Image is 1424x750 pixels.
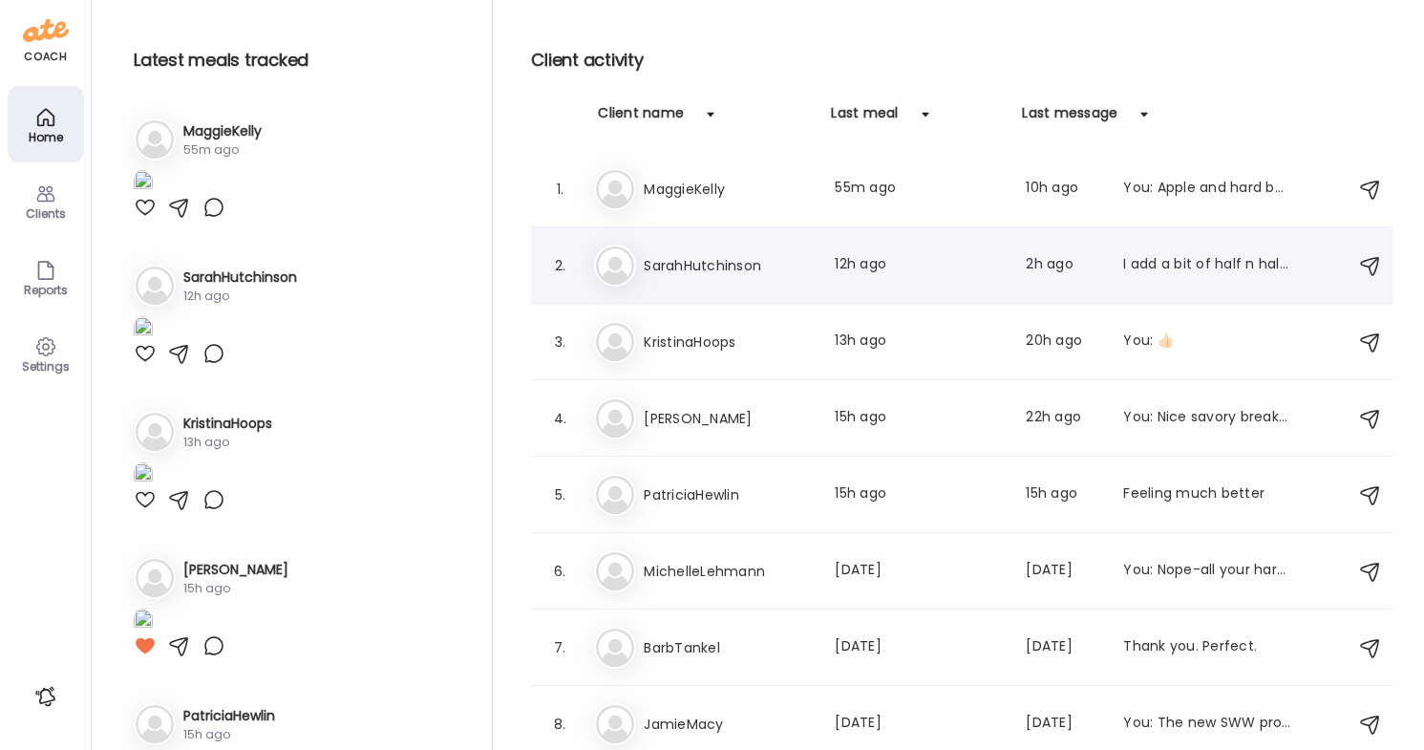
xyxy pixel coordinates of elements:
img: bg-avatar-default.svg [596,399,634,438]
div: 4. [548,407,571,430]
h3: [PERSON_NAME] [183,560,288,580]
div: 15h ago [835,483,1003,506]
div: coach [24,49,67,65]
img: bg-avatar-default.svg [136,413,174,451]
img: bg-avatar-default.svg [596,246,634,285]
h3: JamieMacy [644,713,812,736]
div: 15h ago [183,580,288,597]
div: You: 👍🏻 [1123,331,1291,354]
div: 8. [548,713,571,736]
h3: BarbTankel [644,636,812,659]
div: [DATE] [1026,636,1100,659]
div: Client name [598,103,684,134]
div: 55m ago [183,141,262,159]
img: bg-avatar-default.svg [136,559,174,597]
h2: Client activity [531,46,1393,75]
h3: SarahHutchinson [644,254,812,277]
div: 13h ago [835,331,1003,354]
h3: MaggieKelly [183,121,262,141]
img: bg-avatar-default.svg [136,705,174,743]
img: bg-avatar-default.svg [596,170,634,208]
img: bg-avatar-default.svg [596,629,634,667]
img: ate [23,15,69,46]
div: You: The new SWW protein powder is here!!! Click [URL][DOMAIN_NAME] go view and receive a discount! [1123,713,1291,736]
img: bg-avatar-default.svg [596,476,634,514]
div: You: Apple and hard boiled eggs! Sorry for late response! [1123,178,1291,201]
div: Settings [11,360,80,373]
div: [DATE] [1026,713,1100,736]
div: 13h ago [183,434,272,451]
h3: MichelleLehmann [644,560,812,583]
div: 2. [548,254,571,277]
div: 15h ago [835,407,1003,430]
div: Feeling much better [1123,483,1291,506]
h3: KristinaHoops [644,331,812,354]
h3: PatriciaHewlin [644,483,812,506]
div: Last message [1022,103,1117,134]
div: You: Nope-all your hard work! Keep it up! [1123,560,1291,583]
div: 2h ago [1026,254,1100,277]
div: 55m ago [835,178,1003,201]
div: Clients [11,207,80,220]
div: I add a bit of half n half to my coffee so maybe I should not put in coffee? I saw [PERSON_NAME] ... [1123,254,1291,277]
img: bg-avatar-default.svg [136,120,174,159]
div: [DATE] [835,713,1003,736]
div: 22h ago [1026,407,1100,430]
div: [DATE] [835,636,1003,659]
div: 15h ago [183,726,275,743]
div: 5. [548,483,571,506]
img: bg-avatar-default.svg [596,705,634,743]
div: Home [11,131,80,143]
div: 20h ago [1026,331,1100,354]
div: 3. [548,331,571,354]
div: 12h ago [835,254,1003,277]
img: images%2FnR0t7EISuYYMJDOB54ce2c9HOZI3%2FWQLjlugQ84BrlymS7ZRL%2Fa8saWYnOT96W2sdgIRPH_1080 [134,170,153,196]
h3: MaggieKelly [644,178,812,201]
img: bg-avatar-default.svg [136,267,174,305]
div: Thank you. Perfect. [1123,636,1291,659]
div: 1. [548,178,571,201]
h3: [PERSON_NAME] [644,407,812,430]
h3: KristinaHoops [183,414,272,434]
div: 6. [548,560,571,583]
div: 12h ago [183,288,297,305]
div: Last meal [831,103,898,134]
img: images%2FPmm2PXbGH0Z5JiI7kyACT0OViMx2%2FVwMv4s2LSE2GiYtivtlS%2FujGzm74pLyJl67veoD8I_1080 [134,316,153,342]
h2: Latest meals tracked [134,46,461,75]
div: Reports [11,284,80,296]
img: images%2Fk5ZMW9FHcXQur5qotgTX4mCroqJ3%2Fmt7hxMy6qmZPsXM8AU6S%2FHKL6zkrjYsdAjsN77zt9_1080 [134,462,153,488]
div: 15h ago [1026,483,1100,506]
img: bg-avatar-default.svg [596,552,634,590]
div: [DATE] [1026,560,1100,583]
img: bg-avatar-default.svg [596,323,634,361]
div: [DATE] [835,560,1003,583]
div: 10h ago [1026,178,1100,201]
div: 7. [548,636,571,659]
h3: PatriciaHewlin [183,706,275,726]
h3: SarahHutchinson [183,268,297,288]
div: You: Nice savory breakfast! One suggestion is not adding the mozzarella cheese as you are all rea... [1123,407,1291,430]
img: images%2FjdQOPJFAitdIgzzQ9nFQSI0PpUq1%2FG3FBm0nHl3YbJ3cPJOKg%2FuZDsyvENN64ptwci6A1h_1080 [134,609,153,634]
